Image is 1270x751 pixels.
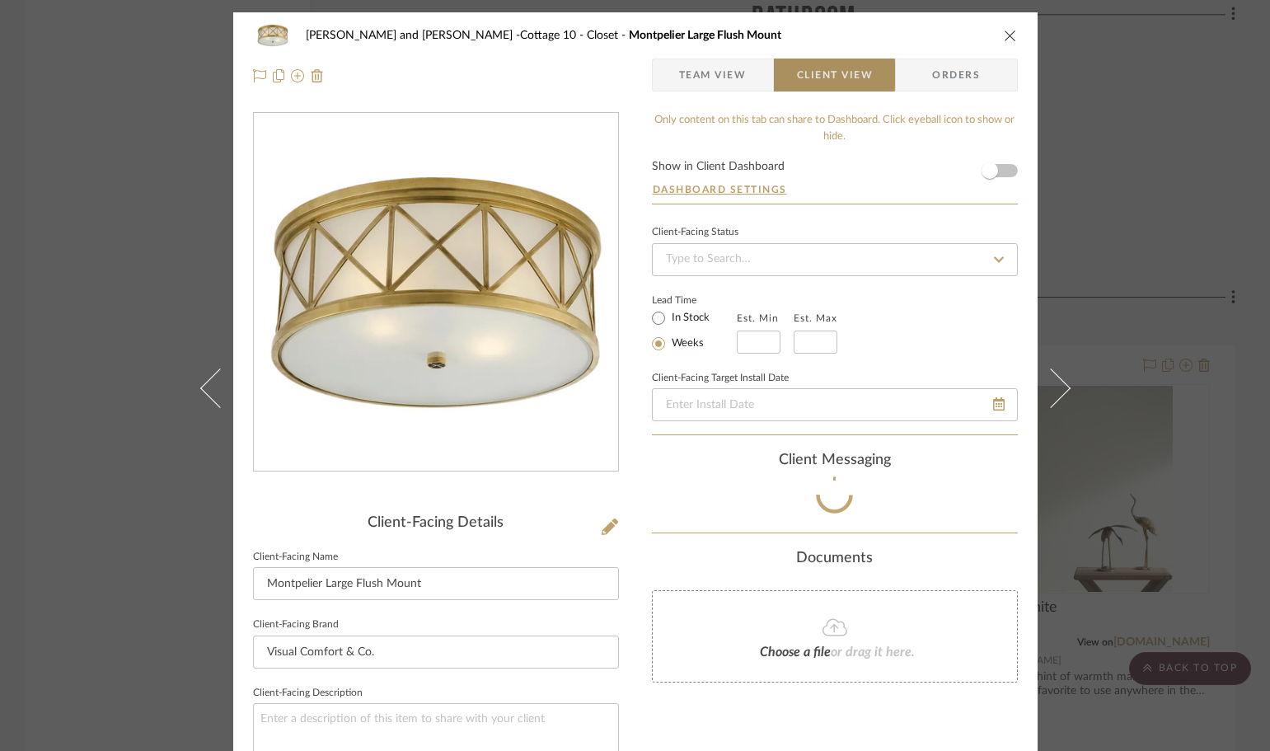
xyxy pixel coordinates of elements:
img: Remove from project [311,69,324,82]
label: Client-Facing Description [253,689,363,697]
label: Client-Facing Target Install Date [652,374,789,383]
span: Closet [587,30,629,41]
button: close [1003,28,1018,43]
span: or drag it here. [831,645,915,659]
img: b59414ac-5da3-42ae-b2e2-fa5551ffa68f_48x40.jpg [253,19,293,52]
span: [PERSON_NAME] and [PERSON_NAME] -Cottage 10 [306,30,587,41]
span: Orders [914,59,998,92]
div: Only content on this tab can share to Dashboard. Click eyeball icon to show or hide. [652,112,1018,144]
label: Weeks [668,336,704,351]
div: Client-Facing Details [253,514,619,533]
span: Choose a file [760,645,831,659]
div: Client-Facing Status [652,228,738,237]
div: client Messaging [652,452,1018,470]
input: Enter Client-Facing Item Name [253,567,619,600]
div: Documents [652,550,1018,568]
button: Dashboard Settings [652,182,788,197]
img: b59414ac-5da3-42ae-b2e2-fa5551ffa68f_436x436.jpg [257,114,615,472]
label: Client-Facing Name [253,553,338,561]
span: Team View [679,59,747,92]
label: Est. Max [794,312,837,324]
div: 0 [254,114,618,472]
label: In Stock [668,311,710,326]
span: Client View [797,59,873,92]
mat-radio-group: Select item type [652,307,737,354]
span: Montpelier Large Flush Mount [629,30,781,41]
input: Enter Client-Facing Brand [253,636,619,669]
label: Lead Time [652,293,737,307]
input: Type to Search… [652,243,1018,276]
label: Est. Min [737,312,779,324]
input: Enter Install Date [652,388,1018,421]
label: Client-Facing Brand [253,621,339,629]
